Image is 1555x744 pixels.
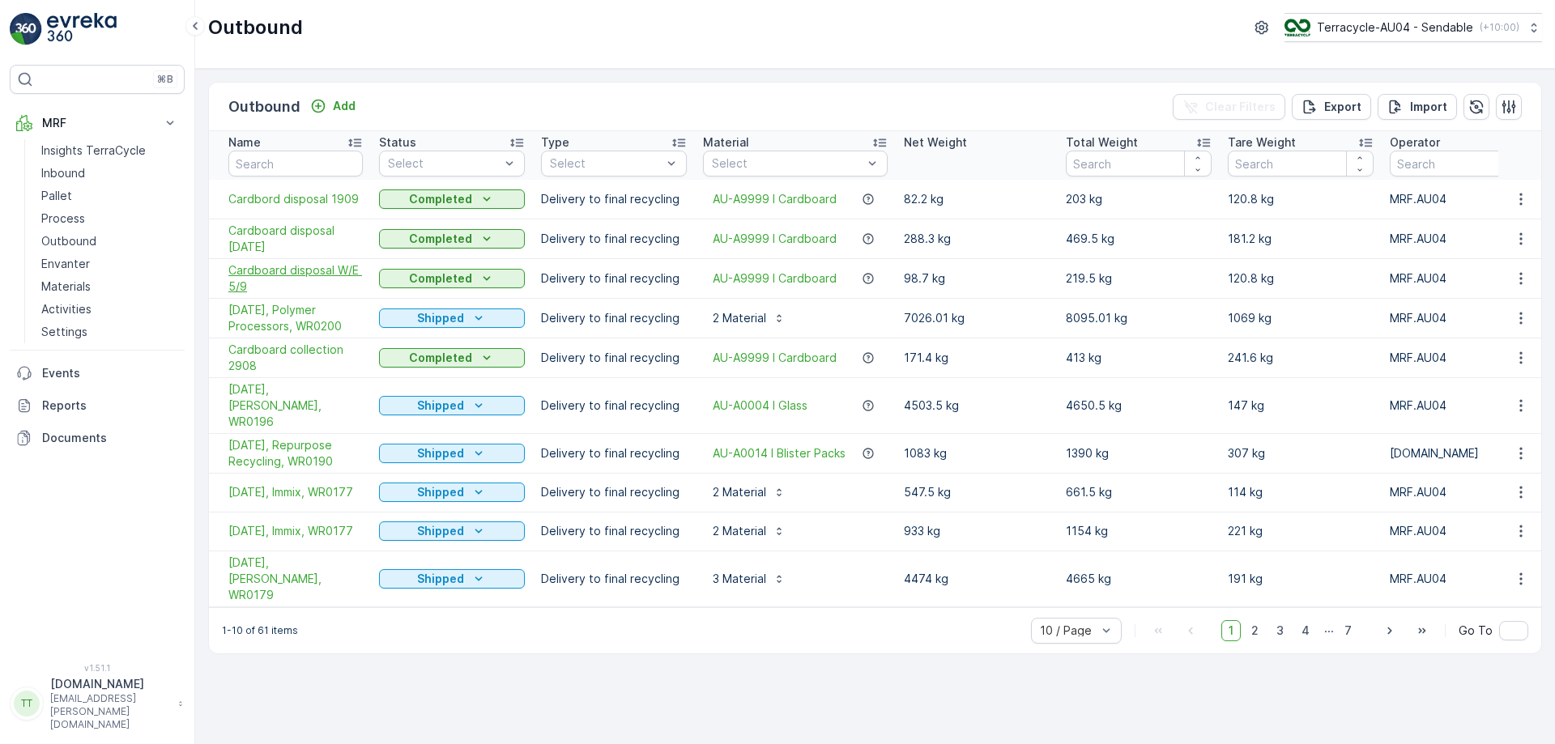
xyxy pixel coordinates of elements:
[1228,231,1374,247] p: 181.2 kg
[10,676,185,731] button: TT[DOMAIN_NAME][EMAIL_ADDRESS][PERSON_NAME][DOMAIN_NAME]
[1228,310,1374,326] p: 1069 kg
[1390,523,1536,539] p: MRF.AU04
[713,445,846,461] span: AU-A0014 I Blister Packs
[35,298,185,321] a: Activities
[703,134,749,151] p: Material
[904,191,1050,207] p: 82.2 kg
[388,155,500,172] p: Select
[904,134,967,151] p: Net Weight
[713,398,807,414] span: AU-A0004 I Glass
[41,233,96,249] p: Outbound
[228,151,363,176] input: Search
[228,223,363,255] span: Cardboard disposal [DATE]
[541,571,687,587] p: Delivery to final recycling
[1480,21,1519,34] p: ( +10:00 )
[1066,523,1212,539] p: 1154 kg
[42,398,178,414] p: Reports
[379,521,525,541] button: Shipped
[712,155,863,172] p: Select
[1228,191,1374,207] p: 120.8 kg
[1390,151,1536,176] input: Search
[541,270,687,287] p: Delivery to final recycling
[41,210,85,227] p: Process
[47,13,117,45] img: logo_light-DOdMpM7g.png
[50,692,170,731] p: [EMAIL_ADDRESS][PERSON_NAME][DOMAIN_NAME]
[41,278,91,295] p: Materials
[42,430,178,446] p: Documents
[14,691,40,716] div: TT
[904,270,1050,287] p: 98.7 kg
[228,437,363,470] a: 22/07/2025, Repurpose Recycling, WR0190
[228,342,363,374] a: Cardboard collection 2908
[42,115,152,131] p: MRF
[379,348,525,368] button: Completed
[1390,191,1536,207] p: MRF.AU04
[1066,398,1212,414] p: 4650.5 kg
[713,350,837,366] a: AU-A9999 I Cardboard
[409,350,472,366] p: Completed
[1269,620,1291,641] span: 3
[228,381,363,430] span: [DATE], [PERSON_NAME], WR0196
[1066,445,1212,461] p: 1390 kg
[35,230,185,253] a: Outbound
[1390,484,1536,500] p: MRF.AU04
[1390,350,1536,366] p: MRF.AU04
[1317,19,1473,36] p: Terracycle-AU04 - Sendable
[713,571,766,587] p: 3 Material
[42,365,178,381] p: Events
[379,483,525,502] button: Shipped
[417,523,464,539] p: Shipped
[541,523,687,539] p: Delivery to final recycling
[333,98,356,114] p: Add
[1390,445,1536,461] p: [DOMAIN_NAME]
[409,231,472,247] p: Completed
[703,305,795,331] button: 2 Material
[1228,523,1374,539] p: 221 kg
[1228,398,1374,414] p: 147 kg
[1390,571,1536,587] p: MRF.AU04
[41,165,85,181] p: Inbound
[904,445,1050,461] p: 1083 kg
[41,188,72,204] p: Pallet
[228,555,363,603] span: [DATE], [PERSON_NAME], WR0179
[1066,231,1212,247] p: 469.5 kg
[1066,310,1212,326] p: 8095.01 kg
[228,191,363,207] a: Cardbord disposal 1909
[713,191,837,207] a: AU-A9999 I Cardboard
[1390,231,1536,247] p: MRF.AU04
[50,676,170,692] p: [DOMAIN_NAME]
[379,569,525,589] button: Shipped
[417,484,464,500] p: Shipped
[1066,571,1212,587] p: 4665 kg
[541,134,569,151] p: Type
[1378,94,1457,120] button: Import
[541,484,687,500] p: Delivery to final recycling
[1324,99,1361,115] p: Export
[1228,134,1296,151] p: Tare Weight
[228,262,363,295] a: Cardboard disposal W/E 5/9
[541,310,687,326] p: Delivery to final recycling
[35,162,185,185] a: Inbound
[550,155,662,172] p: Select
[703,518,795,544] button: 2 Material
[417,310,464,326] p: Shipped
[703,566,795,592] button: 3 Material
[208,15,303,40] p: Outbound
[1066,350,1212,366] p: 413 kg
[409,191,472,207] p: Completed
[228,223,363,255] a: Cardboard disposal WE 12/09
[1284,19,1310,36] img: terracycle_logo.png
[1173,94,1285,120] button: Clear Filters
[41,324,87,340] p: Settings
[1228,350,1374,366] p: 241.6 kg
[228,302,363,334] span: [DATE], Polymer Processors, WR0200
[1066,484,1212,500] p: 661.5 kg
[1244,620,1266,641] span: 2
[713,231,837,247] a: AU-A9999 I Cardboard
[417,398,464,414] p: Shipped
[417,571,464,587] p: Shipped
[1390,270,1536,287] p: MRF.AU04
[379,444,525,463] button: Shipped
